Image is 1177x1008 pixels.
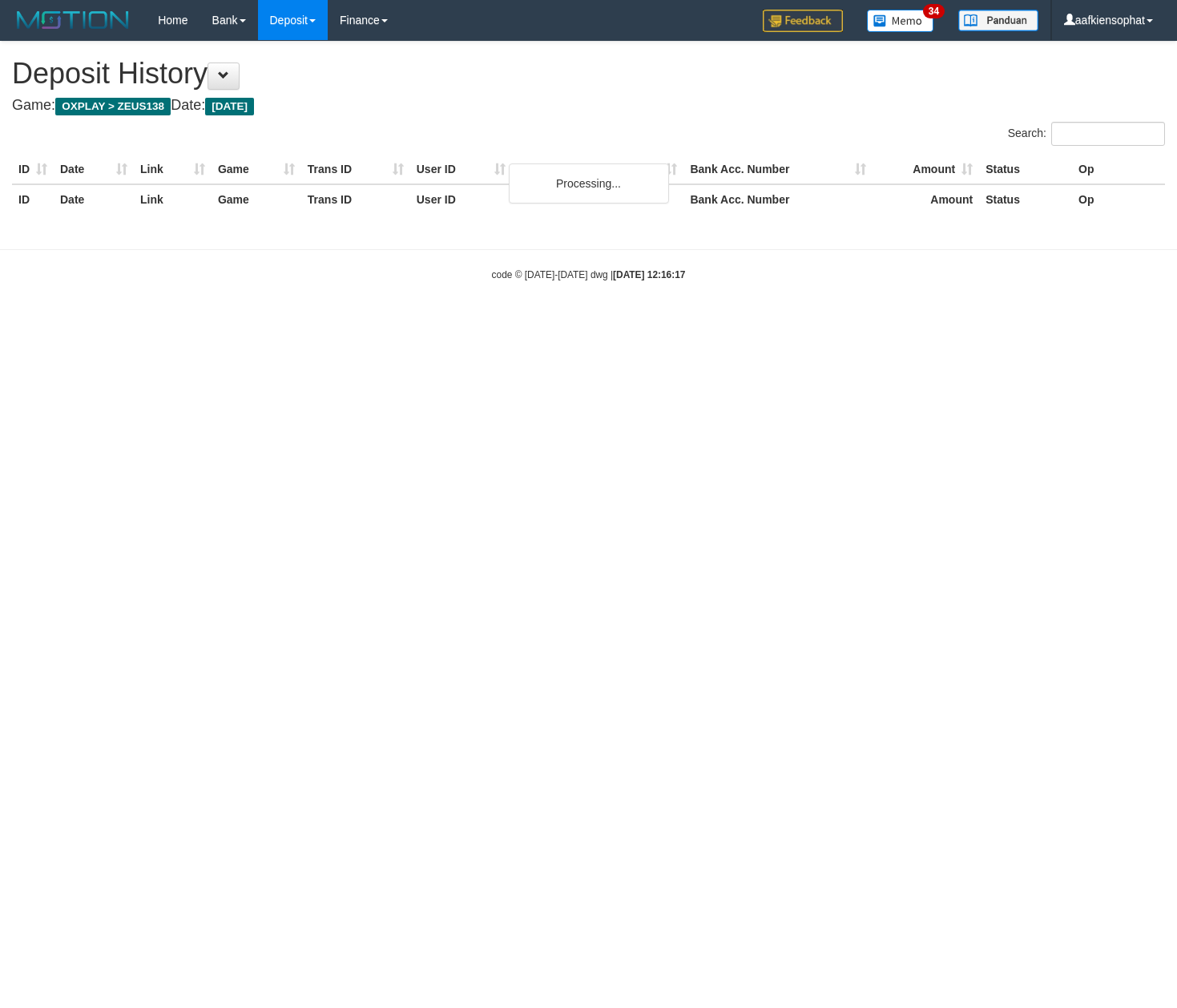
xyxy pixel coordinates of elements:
img: panduan.png [958,10,1038,31]
th: User ID [410,155,512,184]
th: Amount [873,155,979,184]
th: Amount [873,184,979,214]
th: User ID [410,184,512,214]
th: ID [12,184,54,214]
th: Bank Acc. Number [683,155,873,184]
div: Processing... [509,163,669,204]
img: Button%20Memo.svg [867,10,934,32]
th: Date [54,184,134,214]
th: Bank Acc. Name [512,155,684,184]
strong: [DATE] 12:16:17 [613,269,685,280]
small: code © [DATE]-[DATE] dwg | [492,269,686,280]
th: Link [134,184,212,214]
th: Trans ID [301,184,410,214]
th: Status [979,155,1072,184]
span: 34 [923,4,945,18]
h1: Deposit History [12,58,1165,90]
th: Op [1072,155,1165,184]
img: MOTION_logo.png [12,8,134,32]
th: Date [54,155,134,184]
th: Link [134,155,212,184]
label: Search: [1008,122,1165,146]
th: Game [212,155,301,184]
th: Bank Acc. Number [683,184,873,214]
th: ID [12,155,54,184]
input: Search: [1051,122,1165,146]
h4: Game: Date: [12,98,1165,114]
th: Status [979,184,1072,214]
img: Feedback.jpg [763,10,843,32]
th: Trans ID [301,155,410,184]
span: [DATE] [205,98,254,115]
th: Game [212,184,301,214]
th: Op [1072,184,1165,214]
span: OXPLAY > ZEUS138 [55,98,171,115]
